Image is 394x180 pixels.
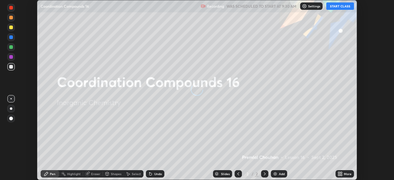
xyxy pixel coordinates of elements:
div: Select [132,172,141,175]
div: Undo [154,172,162,175]
img: add-slide-button [273,171,278,176]
img: recording.375f2c34.svg [201,4,206,9]
p: Recording [207,4,224,9]
div: Add [279,172,285,175]
div: 2 [255,171,259,177]
div: Highlight [67,172,81,175]
h5: WAS SCHEDULED TO START AT 9:30 AM [227,3,296,9]
div: / [252,172,254,176]
div: Eraser [91,172,100,175]
div: Shapes [111,172,121,175]
p: Settings [308,5,320,8]
p: Coordination Compounds 16 [41,4,89,9]
div: Slides [221,172,230,175]
div: 2 [244,172,251,176]
button: START CLASS [326,2,354,10]
img: class-settings-icons [302,4,307,9]
div: Pen [50,172,55,175]
div: More [344,172,352,175]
